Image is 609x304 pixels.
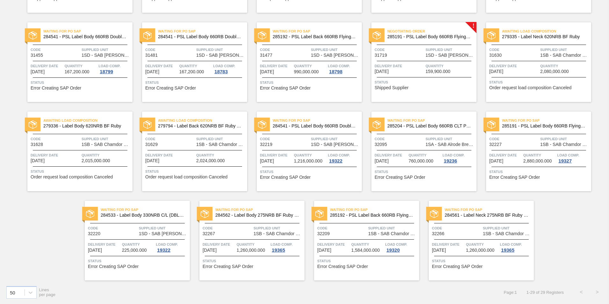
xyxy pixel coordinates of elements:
[145,168,246,175] span: Status
[426,53,475,58] span: 1SD - SAB Rosslyn Brewery
[387,28,476,34] span: Negotiating Order
[589,284,605,300] button: >
[387,124,471,128] span: 285204 - PSL Label Body 660RB CLT PU 25
[122,248,147,253] span: 225,000.000
[179,63,212,69] span: Quantity
[18,22,133,102] a: statusWaiting for PO SAP284541 - PSL Label Body 660RB Double Malt 23Code31455Supplied Unit1SD - S...
[145,79,246,86] span: Status
[10,290,15,295] div: 50
[385,248,401,253] div: 19320
[489,53,502,58] span: 31630
[432,248,446,253] span: 09/28/2025
[31,158,45,163] span: 09/14/2025
[158,117,247,124] span: Awaiting Load Composition
[489,136,539,142] span: Code
[260,136,309,142] span: Code
[98,63,120,69] span: Load Comp.
[557,152,579,158] span: Load Comp.
[143,31,152,40] img: status
[557,158,573,163] div: 19327
[260,152,292,158] span: Delivery Date
[304,201,419,280] a: statusWaiting for PO SAP285192 - PSL Label Back 660RB FlyingFish Lemon PUCode32209Supplied Unit1S...
[502,124,586,128] span: 285191 - PSL Label Body 660RB FlyingFish Lemon PU
[145,142,158,147] span: 31629
[489,85,571,90] span: Order request load composition Canceled
[317,241,350,248] span: Delivery Date
[502,34,586,39] span: 279335 - Label Neck 620NRB BF Ruby
[39,287,56,297] span: Lines per page
[489,175,540,180] span: Error Creating SAP Order
[328,63,350,69] span: Load Comp.
[215,206,304,213] span: Waiting for PO SAP
[362,22,476,102] a: !statusNegotiating Order285191 - PSL Label Body 660RB FlyingFish Lemon PUCode31719Supplied Unit1S...
[273,124,357,128] span: 284541 - PSL Label Body 660RB Double Malt 23
[385,241,418,253] a: Load Comp.19320
[311,47,360,53] span: Supplied Unit
[201,210,209,218] img: status
[432,264,483,269] span: Error Creating SAP Order
[43,28,133,34] span: Waiting for PO SAP
[368,225,418,231] span: Supplied Unit
[442,152,464,158] span: Load Comp.
[328,158,344,163] div: 19322
[139,225,188,231] span: Supplied Unit
[86,210,94,218] img: status
[351,248,380,253] span: 1,584,000.000
[260,69,274,74] span: 09/06/2025
[540,69,569,74] span: 2,080,000.000
[426,63,475,69] span: Quantity
[502,117,591,124] span: Waiting for PO SAP
[311,136,360,142] span: Supplied Unit
[387,117,476,124] span: Waiting for PO SAP
[31,86,81,90] span: Error Creating SAP Order
[254,231,303,236] span: 1SB - SAB Chamdor Brewery
[237,248,265,253] span: 1,260,000.000
[179,69,204,74] span: 167,200.000
[426,142,475,147] span: 1SA - SAB Alrode Brewery
[203,225,252,231] span: Code
[330,213,414,218] span: 285192 - PSL Label Back 660RB FlyingFish Lemon PU
[203,264,253,269] span: Error Creating SAP Order
[489,69,503,74] span: 09/14/2025
[18,112,133,191] a: statusAwaiting Load Composition279336 - Label Body 620NRB BF RubyCode31628Supplied Unit1SB - SAB ...
[88,225,137,231] span: Code
[294,159,323,163] span: 1,216,000.000
[487,31,496,40] img: status
[158,28,247,34] span: Waiting for PO SAP
[373,120,381,129] img: status
[260,47,309,53] span: Code
[145,53,158,58] span: 31481
[31,168,131,175] span: Status
[317,258,418,264] span: Status
[351,241,384,248] span: Quantity
[387,34,471,39] span: 285191 - PSL Label Body 660RB FlyingFish Lemon PU
[260,142,272,147] span: 32219
[203,231,215,236] span: 32267
[466,248,495,253] span: 1,260,000.000
[260,175,311,180] span: Error Creating SAP Order
[203,241,235,248] span: Delivery Date
[260,86,311,90] span: Error Creating SAP Order
[328,152,350,158] span: Load Comp.
[82,158,110,163] span: 2,015,000.000
[373,31,381,40] img: status
[139,231,188,236] span: 1SD - SAB Rosslyn Brewery
[88,241,120,248] span: Delivery Date
[156,248,172,253] div: 19322
[31,175,113,179] span: Order request load composition Canceled
[203,258,303,264] span: Status
[31,53,43,58] span: 31455
[294,69,319,74] span: 990,000.000
[145,47,195,53] span: Code
[82,47,131,53] span: Supplied Unit
[489,159,503,163] span: 09/26/2025
[88,258,188,264] span: Status
[145,69,159,74] span: 09/06/2025
[29,31,37,40] img: status
[315,210,324,218] img: status
[254,225,303,231] span: Supplied Unit
[145,136,195,142] span: Code
[156,241,178,248] span: Load Comp.
[375,79,475,85] span: Status
[270,241,303,253] a: Load Comp.19365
